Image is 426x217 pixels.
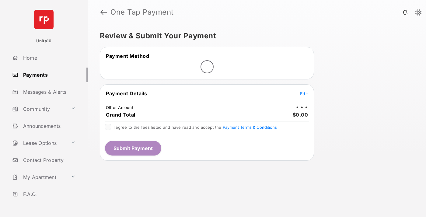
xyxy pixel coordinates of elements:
[10,85,88,99] a: Messages & Alerts
[10,102,68,116] a: Community
[10,153,88,167] a: Contact Property
[293,112,308,118] span: $0.00
[100,32,409,40] h5: Review & Submit Your Payment
[10,68,88,82] a: Payments
[36,38,52,44] p: Unita10
[223,125,277,130] button: I agree to the fees listed and have read and accept the
[110,9,174,16] strong: One Tap Payment
[106,105,134,110] td: Other Amount
[10,136,68,150] a: Lease Options
[10,119,88,133] a: Announcements
[10,170,68,184] a: My Apartment
[106,53,149,59] span: Payment Method
[300,91,308,96] span: Edit
[34,10,54,29] img: svg+xml;base64,PHN2ZyB4bWxucz0iaHR0cDovL3d3dy53My5vcmcvMjAwMC9zdmciIHdpZHRoPSI2NCIgaGVpZ2h0PSI2NC...
[10,51,88,65] a: Home
[106,112,135,118] span: Grand Total
[300,90,308,96] button: Edit
[106,90,147,96] span: Payment Details
[10,187,88,201] a: F.A.Q.
[113,125,277,130] span: I agree to the fees listed and have read and accept the
[105,141,161,156] button: Submit Payment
